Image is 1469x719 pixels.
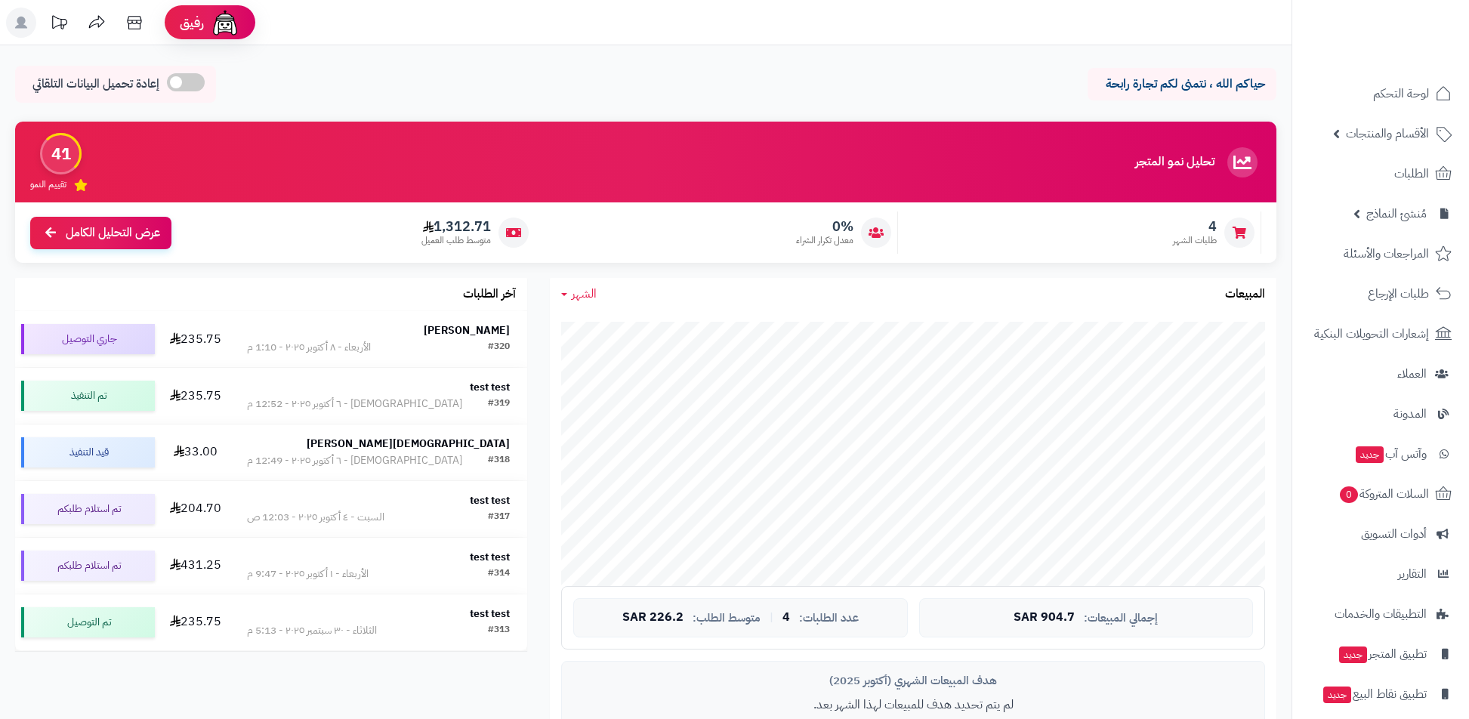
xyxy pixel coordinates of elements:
span: وآتس آب [1354,443,1427,464]
a: التطبيقات والخدمات [1301,596,1460,632]
a: لوحة التحكم [1301,76,1460,112]
div: جاري التوصيل [21,324,155,354]
span: 0% [796,218,853,235]
span: عدد الطلبات: [799,612,859,625]
div: تم التوصيل [21,607,155,637]
td: 235.75 [161,311,230,367]
div: #319 [488,397,510,412]
div: #317 [488,510,510,525]
span: المدونة [1393,403,1427,424]
span: متوسط الطلب: [693,612,761,625]
a: وآتس آبجديد [1301,436,1460,472]
strong: test test [470,492,510,508]
span: تطبيق المتجر [1338,643,1427,665]
div: تم استلام طلبكم [21,494,155,524]
span: 226.2 SAR [622,611,684,625]
span: طلبات الشهر [1173,234,1217,247]
a: المراجعات والأسئلة [1301,236,1460,272]
div: السبت - ٤ أكتوبر ٢٠٢٥ - 12:03 ص [247,510,384,525]
strong: [DEMOGRAPHIC_DATA][PERSON_NAME] [307,436,510,452]
span: المراجعات والأسئلة [1344,243,1429,264]
strong: [PERSON_NAME] [424,322,510,338]
a: الشهر [561,285,597,303]
strong: test test [470,549,510,565]
span: | [770,612,773,623]
div: #320 [488,340,510,355]
span: 1,312.71 [421,218,491,235]
span: طلبات الإرجاع [1368,283,1429,304]
span: جديد [1323,687,1351,703]
a: إشعارات التحويلات البنكية [1301,316,1460,352]
span: العملاء [1397,363,1427,384]
td: 204.70 [161,481,230,537]
div: #314 [488,566,510,582]
span: السلات المتروكة [1338,483,1429,505]
a: تطبيق نقاط البيعجديد [1301,676,1460,712]
img: ai-face.png [210,8,240,38]
p: حياكم الله ، نتمنى لكم تجارة رابحة [1099,76,1265,93]
div: [DEMOGRAPHIC_DATA] - ٦ أكتوبر ٢٠٢٥ - 12:49 م [247,453,462,468]
span: تطبيق نقاط البيع [1322,684,1427,705]
a: السلات المتروكة0 [1301,476,1460,512]
span: أدوات التسويق [1361,523,1427,545]
span: إعادة تحميل البيانات التلقائي [32,76,159,93]
span: 4 [782,611,790,625]
a: أدوات التسويق [1301,516,1460,552]
a: تطبيق المتجرجديد [1301,636,1460,672]
div: الأربعاء - ٨ أكتوبر ٢٠٢٥ - 1:10 م [247,340,371,355]
span: عرض التحليل الكامل [66,224,160,242]
div: هدف المبيعات الشهري (أكتوبر 2025) [573,673,1253,689]
td: 235.75 [161,594,230,650]
span: الأقسام والمنتجات [1346,123,1429,144]
td: 33.00 [161,424,230,480]
a: طلبات الإرجاع [1301,276,1460,312]
a: العملاء [1301,356,1460,392]
a: عرض التحليل الكامل [30,217,171,249]
a: التقارير [1301,556,1460,592]
span: جديد [1356,446,1384,463]
div: [DEMOGRAPHIC_DATA] - ٦ أكتوبر ٢٠٢٥ - 12:52 م [247,397,462,412]
span: التطبيقات والخدمات [1335,603,1427,625]
span: رفيق [180,14,204,32]
strong: test test [470,606,510,622]
a: الطلبات [1301,156,1460,192]
span: التقارير [1398,563,1427,585]
div: تم التنفيذ [21,381,155,411]
div: #313 [488,623,510,638]
span: مُنشئ النماذج [1366,203,1427,224]
span: جديد [1339,646,1367,663]
span: تقييم النمو [30,178,66,191]
div: #318 [488,453,510,468]
div: تم استلام طلبكم [21,551,155,581]
h3: تحليل نمو المتجر [1135,156,1214,169]
span: 4 [1173,218,1217,235]
span: متوسط طلب العميل [421,234,491,247]
span: الطلبات [1394,163,1429,184]
img: logo-2.png [1366,34,1455,66]
span: 0 [1340,486,1359,504]
h3: المبيعات [1225,288,1265,301]
span: إشعارات التحويلات البنكية [1314,323,1429,344]
div: قيد التنفيذ [21,437,155,468]
p: لم يتم تحديد هدف للمبيعات لهذا الشهر بعد. [573,696,1253,714]
a: المدونة [1301,396,1460,432]
span: إجمالي المبيعات: [1084,612,1158,625]
a: تحديثات المنصة [40,8,78,42]
div: الثلاثاء - ٣٠ سبتمبر ٢٠٢٥ - 5:13 م [247,623,377,638]
span: الشهر [572,285,597,303]
span: لوحة التحكم [1373,83,1429,104]
div: الأربعاء - ١ أكتوبر ٢٠٢٥ - 9:47 م [247,566,369,582]
td: 235.75 [161,368,230,424]
span: 904.7 SAR [1014,611,1075,625]
h3: آخر الطلبات [463,288,516,301]
span: معدل تكرار الشراء [796,234,853,247]
td: 431.25 [161,538,230,594]
strong: test test [470,379,510,395]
